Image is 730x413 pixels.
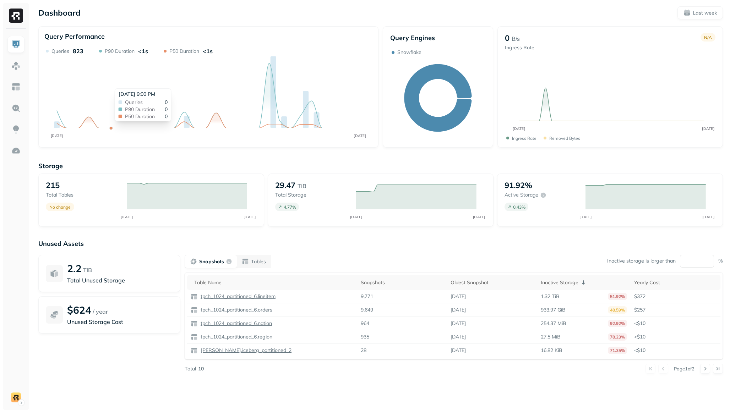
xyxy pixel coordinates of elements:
p: % [718,258,723,264]
p: Ingress Rate [512,136,536,141]
p: 78.23% [608,333,627,341]
tspan: [DATE] [243,215,256,219]
p: B/s [512,34,520,43]
p: tpch_1024_partitioned_6.region [199,334,272,340]
div: 0 [125,114,168,119]
p: Tables [251,258,266,265]
p: 71.35% [608,347,627,354]
div: [DATE] 9:00 PM [119,91,168,98]
p: 0.43 % [513,204,525,210]
p: Page 1 of 2 [674,365,694,372]
p: Snowflake [397,49,421,56]
tspan: [DATE] [579,215,592,219]
p: Active storage [505,192,538,198]
p: No change [49,204,71,210]
img: Dashboard [11,40,21,49]
p: 254.37 MiB [541,320,566,327]
p: 0 [505,33,510,43]
p: <1s [138,48,148,55]
p: 51.92% [608,293,627,300]
img: Asset Explorer [11,82,21,92]
p: 92.92% [608,320,627,327]
p: $372 [634,293,717,300]
p: Query Performance [44,32,105,40]
img: table [191,293,198,300]
p: Storage [38,162,723,170]
p: $257 [634,307,717,313]
p: <1s [203,48,213,55]
img: Ryft [9,9,23,23]
p: tpch_1024_partitioned_6.lineitem [199,293,276,300]
p: P50 Duration [169,48,199,55]
tspan: [DATE] [120,215,133,219]
p: <$10 [634,334,717,340]
img: Query Explorer [11,104,21,113]
p: P90 Duration [105,48,135,55]
a: tpch_1024_partitioned_6.lineitem [198,293,276,300]
p: N/A [704,35,712,40]
p: Unused Assets [38,239,723,248]
span: P90 Duration [125,107,155,112]
p: 933.97 GiB [541,307,566,313]
a: [PERSON_NAME].iceberg_partitioned_2 [198,347,292,354]
p: 10 [198,365,204,372]
p: 1.32 TiB [541,293,560,300]
p: 28 [361,347,366,354]
p: 964 [361,320,369,327]
img: table [191,334,198,341]
tspan: [DATE] [702,126,715,131]
p: 4.77 % [284,204,296,210]
div: Oldest Snapshot [451,279,533,286]
p: <$10 [634,347,717,354]
p: [DATE] [451,293,466,300]
tspan: [DATE] [513,126,525,131]
a: tpch_1024_partitioned_6.region [198,334,272,340]
p: 215 [46,180,60,190]
p: 16.82 KiB [541,347,562,354]
span: P50 Duration [125,114,155,119]
p: $624 [67,304,91,316]
p: [PERSON_NAME].iceberg_partitioned_2 [199,347,292,354]
p: TiB [298,182,306,190]
p: Snapshots [199,258,224,265]
p: 29.47 [275,180,295,190]
p: Inactive Storage [541,279,578,286]
p: [DATE] [451,334,466,340]
p: Total tables [46,192,120,198]
p: <$10 [634,320,717,327]
span: Queries [125,100,143,105]
p: [DATE] [451,307,466,313]
p: 9,771 [361,293,373,300]
p: 2.2 [67,262,82,275]
div: Table Name [194,279,354,286]
button: Last week [677,6,723,19]
img: demo [11,392,21,402]
p: [DATE] [451,320,466,327]
div: Yearly Cost [634,279,717,286]
p: Queries [51,48,69,55]
p: 27.5 MiB [541,334,561,340]
p: Ingress Rate [505,44,534,51]
tspan: [DATE] [350,215,362,219]
div: Snapshots [361,279,443,286]
p: Total [185,365,196,372]
p: [DATE] [451,347,466,354]
p: tpch_1024_partitioned_6.nation [199,320,272,327]
p: 48.59% [608,306,627,314]
p: Unused Storage Cost [67,318,173,326]
p: Query Engines [390,34,486,42]
tspan: [DATE] [51,133,63,138]
p: 823 [73,48,83,55]
tspan: [DATE] [702,215,714,219]
p: 935 [361,334,369,340]
img: Insights [11,125,21,134]
p: 91.92% [505,180,532,190]
p: Total storage [275,192,349,198]
p: TiB [83,266,92,274]
tspan: [DATE] [473,215,485,219]
img: table [191,320,198,327]
img: Optimization [11,146,21,155]
p: / year [93,307,108,316]
div: 0 [125,100,168,105]
p: tpch_1024_partitioned_6.orders [199,307,272,313]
